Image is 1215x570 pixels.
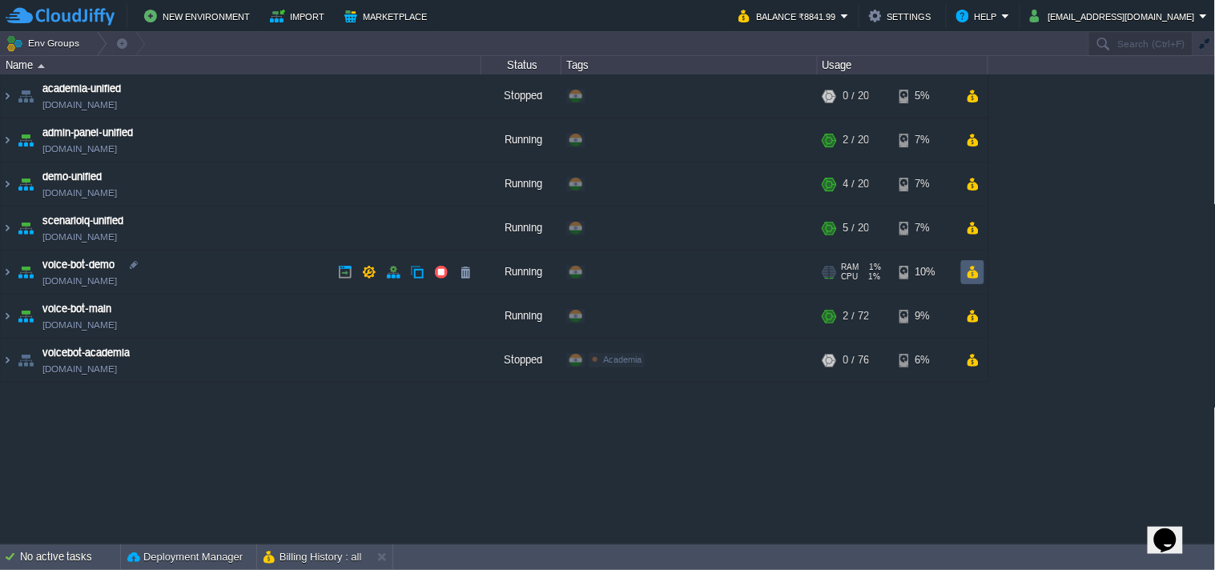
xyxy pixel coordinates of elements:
[42,81,121,97] a: academia-unified
[42,345,130,361] a: voicebot-academia
[42,317,117,333] a: [DOMAIN_NAME]
[481,251,561,294] div: Running
[2,56,481,74] div: Name
[899,118,951,162] div: 7%
[481,295,561,338] div: Running
[42,169,102,185] a: demo-unified
[42,213,123,229] a: scenarioiq-unified
[1,163,14,206] img: AMDAwAAAACH5BAEAAAAALAAAAAABAAEAAAICRAEAOw==
[481,339,561,382] div: Stopped
[843,295,869,338] div: 2 / 72
[1,295,14,338] img: AMDAwAAAACH5BAEAAAAALAAAAAABAAEAAAICRAEAOw==
[899,339,951,382] div: 6%
[14,295,37,338] img: AMDAwAAAACH5BAEAAAAALAAAAAABAAEAAAICRAEAOw==
[1,339,14,382] img: AMDAwAAAACH5BAEAAAAALAAAAAABAAEAAAICRAEAOw==
[869,6,936,26] button: Settings
[127,549,243,565] button: Deployment Manager
[819,56,988,74] div: Usage
[42,97,117,113] a: [DOMAIN_NAME]
[38,64,45,68] img: AMDAwAAAACH5BAEAAAAALAAAAAABAAEAAAICRAEAOw==
[843,163,869,206] div: 4 / 20
[481,207,561,250] div: Running
[899,163,951,206] div: 7%
[1030,6,1200,26] button: [EMAIL_ADDRESS][DOMAIN_NAME]
[14,251,37,294] img: AMDAwAAAACH5BAEAAAAALAAAAAABAAEAAAICRAEAOw==
[842,263,859,272] span: RAM
[42,229,117,245] a: [DOMAIN_NAME]
[1,251,14,294] img: AMDAwAAAACH5BAEAAAAALAAAAAABAAEAAAICRAEAOw==
[482,56,561,74] div: Status
[42,257,115,273] a: voice-bot-demo
[481,163,561,206] div: Running
[481,74,561,118] div: Stopped
[1,118,14,162] img: AMDAwAAAACH5BAEAAAAALAAAAAABAAEAAAICRAEAOw==
[1,207,14,250] img: AMDAwAAAACH5BAEAAAAALAAAAAABAAEAAAICRAEAOw==
[14,207,37,250] img: AMDAwAAAACH5BAEAAAAALAAAAAABAAEAAAICRAEAOw==
[866,263,882,272] span: 1%
[865,272,881,282] span: 1%
[42,141,117,157] a: [DOMAIN_NAME]
[603,355,642,364] span: Academia
[344,6,432,26] button: Marketplace
[42,185,117,201] a: [DOMAIN_NAME]
[14,339,37,382] img: AMDAwAAAACH5BAEAAAAALAAAAAABAAEAAAICRAEAOw==
[42,301,111,317] a: voice-bot-main
[899,251,951,294] div: 10%
[738,6,841,26] button: Balance ₹8841.99
[42,361,117,377] a: [DOMAIN_NAME]
[20,544,120,570] div: No active tasks
[481,118,561,162] div: Running
[899,295,951,338] div: 9%
[843,74,869,118] div: 0 / 20
[270,6,330,26] button: Import
[1148,506,1199,554] iframe: chat widget
[14,118,37,162] img: AMDAwAAAACH5BAEAAAAALAAAAAABAAEAAAICRAEAOw==
[264,549,362,565] button: Billing History : all
[14,163,37,206] img: AMDAwAAAACH5BAEAAAAALAAAAAABAAEAAAICRAEAOw==
[899,207,951,250] div: 7%
[6,6,115,26] img: CloudJiffy
[14,74,37,118] img: AMDAwAAAACH5BAEAAAAALAAAAAABAAEAAAICRAEAOw==
[42,273,117,289] a: [DOMAIN_NAME]
[42,125,133,141] a: admin-panel-unified
[6,32,85,54] button: Env Groups
[562,56,817,74] div: Tags
[843,118,869,162] div: 2 / 20
[1,74,14,118] img: AMDAwAAAACH5BAEAAAAALAAAAAABAAEAAAICRAEAOw==
[843,207,869,250] div: 5 / 20
[144,6,255,26] button: New Environment
[843,339,869,382] div: 0 / 76
[956,6,1002,26] button: Help
[842,272,859,282] span: CPU
[899,74,951,118] div: 5%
